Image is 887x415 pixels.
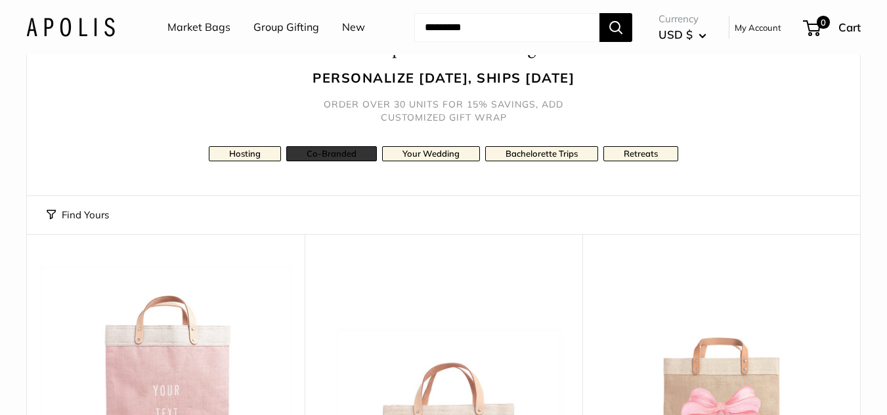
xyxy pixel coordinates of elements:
[414,13,599,42] input: Search...
[209,146,281,161] a: Hosting
[26,18,115,37] img: Apolis
[599,13,632,42] button: Search
[659,10,706,28] span: Currency
[659,28,693,41] span: USD $
[817,16,830,29] span: 0
[804,17,861,38] a: 0 Cart
[286,146,377,161] a: Co-Branded
[313,98,575,124] h5: Order over 30 units for 15% savings, add customized gift wrap
[735,20,781,35] a: My Account
[382,146,480,161] a: Your Wedding
[47,68,840,87] h3: Personalize [DATE], ships [DATE]
[253,18,319,37] a: Group Gifting
[659,24,706,45] button: USD $
[603,146,678,161] a: Retreats
[485,146,598,161] a: Bachelorette Trips
[167,18,230,37] a: Market Bags
[342,18,365,37] a: New
[838,20,861,34] span: Cart
[47,206,109,224] button: Find Yours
